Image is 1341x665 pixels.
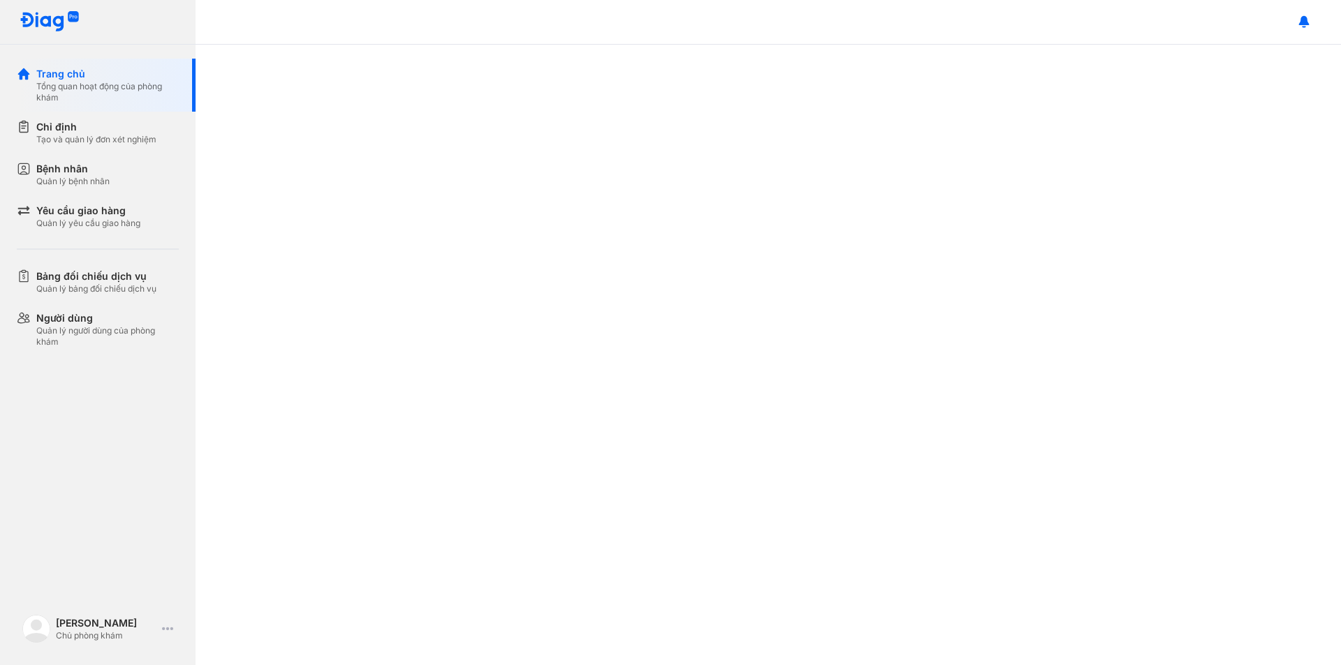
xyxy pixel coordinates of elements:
[36,283,156,294] div: Quản lý bảng đối chiếu dịch vụ
[36,176,110,187] div: Quản lý bệnh nhân
[56,616,156,630] div: [PERSON_NAME]
[36,67,179,81] div: Trang chủ
[56,630,156,641] div: Chủ phòng khám
[36,204,140,218] div: Yêu cầu giao hàng
[36,134,156,145] div: Tạo và quản lý đơn xét nghiệm
[36,120,156,134] div: Chỉ định
[36,162,110,176] div: Bệnh nhân
[20,11,80,33] img: logo
[36,81,179,103] div: Tổng quan hoạt động của phòng khám
[36,218,140,229] div: Quản lý yêu cầu giao hàng
[36,325,179,348] div: Quản lý người dùng của phòng khám
[22,615,50,643] img: logo
[36,311,179,325] div: Người dùng
[36,269,156,283] div: Bảng đối chiếu dịch vụ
